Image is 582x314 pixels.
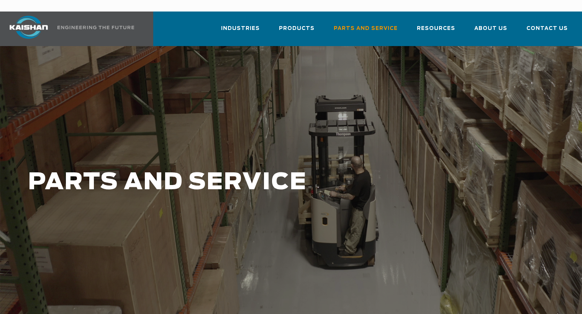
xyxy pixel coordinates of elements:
[334,24,398,33] span: Parts and Service
[526,24,568,33] span: Contact Us
[57,26,134,29] img: Engineering the future
[279,24,315,33] span: Products
[474,24,507,33] span: About Us
[474,18,507,45] a: About Us
[417,24,455,33] span: Resources
[417,18,455,45] a: Resources
[526,18,568,45] a: Contact Us
[334,18,398,45] a: Parts and Service
[279,18,315,45] a: Products
[221,24,260,33] span: Industries
[28,170,465,195] h1: PARTS AND SERVICE
[221,18,260,45] a: Industries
